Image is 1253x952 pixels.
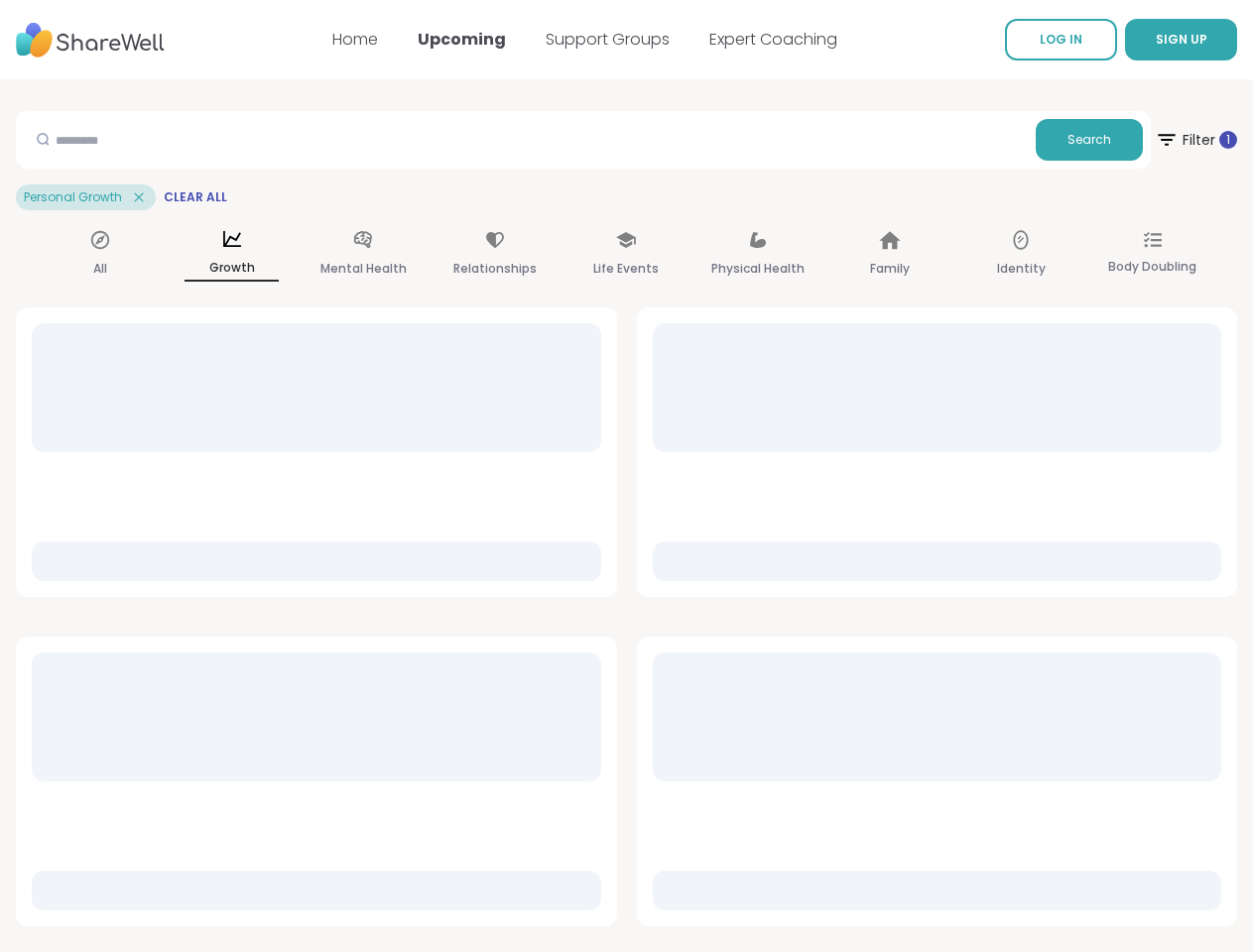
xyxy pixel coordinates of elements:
[24,189,122,205] span: Personal Growth
[332,28,378,51] a: Home
[453,257,537,281] p: Relationships
[185,256,279,282] p: Growth
[320,257,407,281] p: Mental Health
[709,28,837,51] a: Expert Coaching
[418,28,506,51] a: Upcoming
[593,257,659,281] p: Life Events
[164,189,227,205] span: Clear All
[711,257,805,281] p: Physical Health
[93,257,107,281] p: All
[16,13,165,67] img: ShareWell Nav Logo
[546,28,670,51] a: Support Groups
